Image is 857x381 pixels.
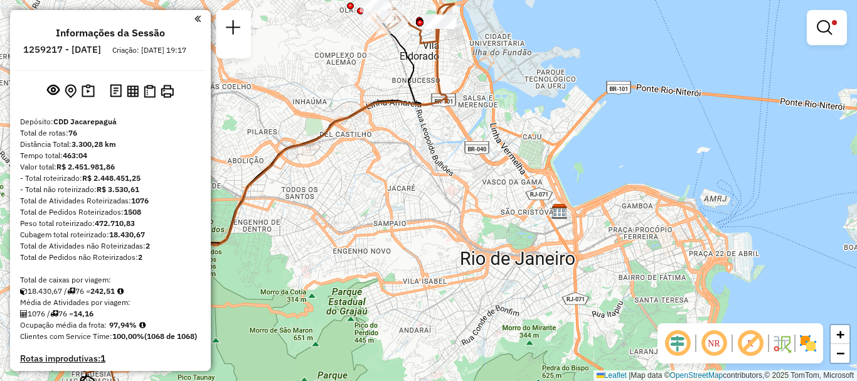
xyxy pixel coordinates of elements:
[20,369,201,380] h4: Rotas vários dias:
[831,344,849,363] a: Zoom out
[597,371,627,380] a: Leaflet
[20,240,201,252] div: Total de Atividades não Roteirizadas:
[20,116,201,127] div: Depósito:
[663,328,693,358] span: Ocultar deslocamento
[20,310,28,318] i: Total de Atividades
[594,370,857,381] div: Map data © contributors,© 2025 TomTom, Microsoft
[50,310,58,318] i: Total de rotas
[56,162,115,171] strong: R$ 2.451.981,86
[836,326,844,342] span: +
[109,230,145,239] strong: 18.430,67
[798,333,818,353] img: Exibir/Ocultar setores
[68,128,77,137] strong: 76
[112,331,144,341] strong: 100,00%
[117,287,124,295] i: Meta Caixas/viagem: 222,00 Diferença: 20,51
[63,151,87,160] strong: 463:04
[67,287,75,295] i: Total de rotas
[138,252,142,262] strong: 2
[23,44,101,55] h6: 1259217 - [DATE]
[20,195,201,207] div: Total de Atividades Roteirizadas:
[131,196,149,205] strong: 1076
[20,331,112,341] span: Clientes com Service Time:
[62,82,79,101] button: Centralizar mapa no depósito ou ponto de apoio
[82,173,141,183] strong: R$ 2.448.451,25
[812,15,842,40] a: Exibir filtros
[20,150,201,161] div: Tempo total:
[139,321,146,329] em: Média calculada utilizando a maior ocupação (%Peso ou %Cubagem) de cada rota da sessão. Rotas cro...
[124,82,141,99] button: Visualizar relatório de Roteirização
[20,127,201,139] div: Total de rotas:
[107,82,124,101] button: Logs desbloquear sessão
[20,161,201,173] div: Valor total:
[20,308,201,319] div: 1076 / 76 =
[72,139,116,149] strong: 3.300,28 km
[45,81,62,101] button: Exibir sessão original
[79,82,97,101] button: Painel de Sugestão
[53,117,117,126] strong: CDD Jacarepaguá
[20,184,201,195] div: - Total não roteirizado:
[772,333,792,353] img: Fluxo de ruas
[146,241,150,250] strong: 2
[20,320,107,330] span: Ocupação média da frota:
[95,218,135,228] strong: 472.710,83
[20,218,201,229] div: Peso total roteirizado:
[109,320,137,330] strong: 97,94%
[20,139,201,150] div: Distância Total:
[20,252,201,263] div: Total de Pedidos não Roteirizados:
[97,185,139,194] strong: R$ 3.530,61
[90,286,115,296] strong: 242,51
[831,325,849,344] a: Zoom in
[20,353,201,364] h4: Rotas improdutivas:
[20,274,201,286] div: Total de caixas por viagem:
[124,207,141,217] strong: 1508
[20,287,28,295] i: Cubagem total roteirizado
[836,345,844,361] span: −
[735,328,765,358] span: Exibir rótulo
[699,328,729,358] span: Ocultar NR
[107,45,191,56] div: Criação: [DATE] 19:17
[20,297,201,308] div: Média de Atividades por viagem:
[832,20,837,25] span: Filtro Ativo
[20,229,201,240] div: Cubagem total roteirizado:
[91,368,96,380] strong: 0
[20,173,201,184] div: - Total roteirizado:
[221,15,246,43] a: Nova sessão e pesquisa
[20,286,201,297] div: 18.430,67 / 76 =
[20,207,201,218] div: Total de Pedidos Roteirizados:
[158,82,176,100] button: Imprimir Rotas
[629,371,631,380] span: |
[100,353,105,364] strong: 1
[56,27,165,39] h4: Informações da Sessão
[551,203,568,220] img: CDD São Cristovão
[194,11,201,26] a: Clique aqui para minimizar o painel
[144,331,197,341] strong: (1068 de 1068)
[141,82,158,100] button: Visualizar Romaneio
[670,371,723,380] a: OpenStreetMap
[73,309,93,318] strong: 14,16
